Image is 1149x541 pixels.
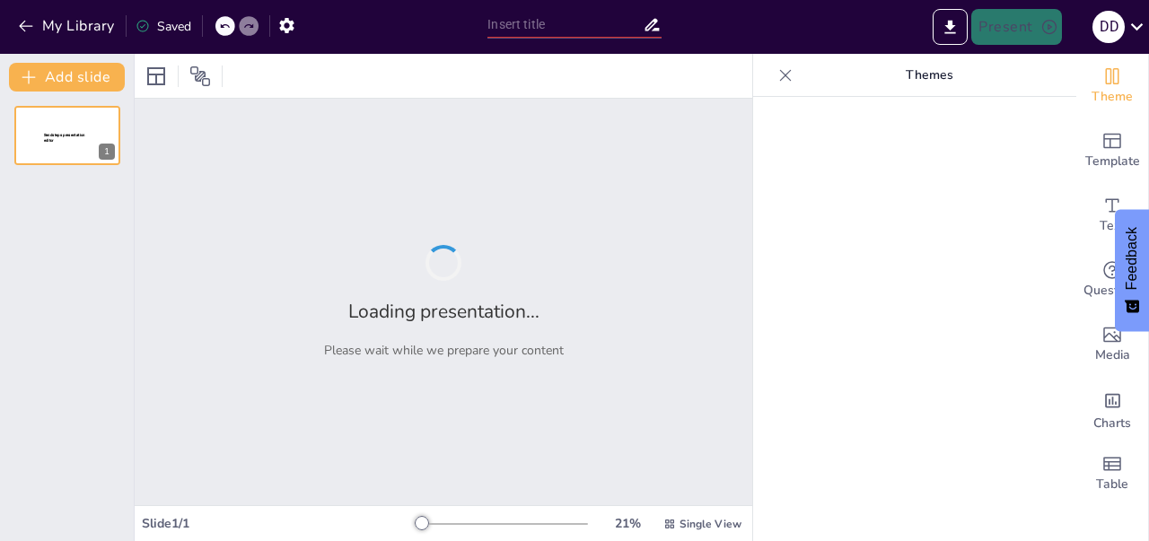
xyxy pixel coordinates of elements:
span: Theme [1092,87,1133,107]
div: Layout [142,62,171,91]
span: Feedback [1124,227,1140,290]
div: D D [1092,11,1125,43]
button: Export to PowerPoint [933,9,968,45]
input: Insert title [487,12,642,38]
span: Charts [1093,414,1131,433]
span: Table [1096,475,1128,494]
span: Text [1100,216,1125,236]
div: 21 % [606,515,649,532]
div: Add images, graphics, shapes or video [1076,312,1148,377]
div: Saved [136,18,191,35]
span: Media [1095,345,1130,365]
p: Themes [800,54,1058,97]
div: Change the overall theme [1076,54,1148,118]
div: 1 [99,144,115,160]
div: 1 [14,106,120,165]
button: Feedback - Show survey [1115,209,1149,331]
button: Add slide [9,63,125,92]
h2: Loading presentation... [348,299,539,324]
div: Slide 1 / 1 [142,515,416,532]
button: D D [1092,9,1125,45]
div: Add text boxes [1076,183,1148,248]
span: Questions [1083,281,1142,301]
p: Please wait while we prepare your content [324,342,564,359]
div: Add charts and graphs [1076,377,1148,441]
button: Present [971,9,1061,45]
span: Sendsteps presentation editor [44,133,85,143]
span: Template [1085,152,1140,171]
span: Single View [680,517,741,531]
div: Add ready made slides [1076,118,1148,183]
div: Get real-time input from your audience [1076,248,1148,312]
button: My Library [13,12,122,40]
span: Position [189,65,211,87]
div: Add a table [1076,441,1148,506]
